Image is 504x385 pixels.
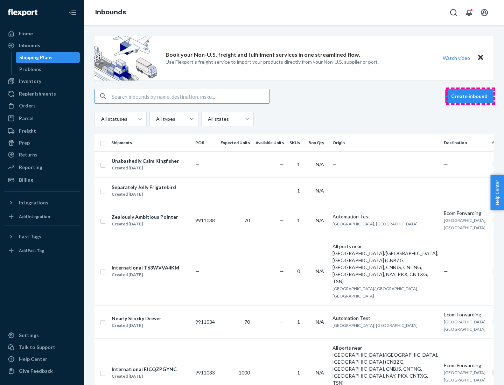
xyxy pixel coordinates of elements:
span: 1 [297,161,300,167]
div: Talk to Support [19,344,55,351]
div: Created [DATE] [112,373,177,380]
th: PO# [192,134,218,151]
a: Talk to Support [4,342,80,353]
div: Help Center [19,356,47,363]
span: [GEOGRAPHIC_DATA], [GEOGRAPHIC_DATA] [444,319,486,332]
div: Ecom Forwarding [444,210,486,217]
div: Home [19,30,33,37]
span: — [195,188,199,194]
span: — [280,319,284,325]
button: Close [476,53,485,63]
button: Open account menu [477,6,491,20]
div: Created [DATE] [112,322,161,329]
a: Inventory [4,76,80,87]
td: 9911038 [192,204,218,237]
span: 1 [297,319,300,325]
button: Open Search Box [447,6,461,20]
span: — [332,188,337,194]
button: Help Center [490,175,504,210]
a: Inbounds [95,8,126,16]
p: Use Flexport’s freight service to import your products directly from your Non-U.S. supplier or port. [166,58,379,65]
a: Home [4,28,80,39]
span: [GEOGRAPHIC_DATA], [GEOGRAPHIC_DATA] [444,218,486,230]
span: [GEOGRAPHIC_DATA]/[GEOGRAPHIC_DATA], [GEOGRAPHIC_DATA] [332,286,418,299]
a: Shipping Plans [16,52,80,63]
td: 9911034 [192,305,218,338]
div: Parcel [19,115,34,122]
button: Watch video [438,53,475,63]
div: Created [DATE] [112,271,179,278]
span: N/A [316,188,324,194]
div: Orders [19,102,36,109]
a: Returns [4,149,80,160]
th: Origin [330,134,441,151]
div: Reporting [19,164,42,171]
img: Flexport logo [8,9,37,16]
div: Integrations [19,199,48,206]
div: All ports near [GEOGRAPHIC_DATA]/[GEOGRAPHIC_DATA], [GEOGRAPHIC_DATA] (CNBZG, [GEOGRAPHIC_DATA], ... [332,243,438,285]
span: 1000 [239,370,250,376]
input: Search inbounds by name, destination, msku... [112,89,269,103]
button: Open notifications [462,6,476,20]
div: Nearly Stocky Drever [112,315,161,322]
span: — [280,188,284,194]
div: Freight [19,127,36,134]
a: Orders [4,100,80,111]
div: Billing [19,176,33,183]
div: Problems [19,66,41,73]
span: 1 [297,217,300,223]
a: Problems [16,64,80,75]
div: Inbounds [19,42,40,49]
th: Available Units [253,134,287,151]
th: Shipments [108,134,192,151]
button: Fast Tags [4,231,80,242]
a: Parcel [4,113,80,124]
span: — [280,370,284,376]
a: Reporting [4,162,80,173]
div: Replenishments [19,90,56,97]
input: All states [207,115,208,122]
th: Box Qty [306,134,330,151]
span: — [444,188,448,194]
div: Created [DATE] [112,191,176,198]
div: Give Feedback [19,367,53,374]
span: [GEOGRAPHIC_DATA], [GEOGRAPHIC_DATA] [444,370,486,383]
div: Automation Test [332,315,438,322]
div: Add Fast Tag [19,247,44,253]
span: N/A [316,319,324,325]
span: N/A [316,217,324,223]
button: Create inbound [445,89,493,103]
button: Give Feedback [4,365,80,377]
div: Returns [19,151,37,158]
div: Unabashedly Calm Kingfisher [112,157,179,164]
a: Replenishments [4,88,80,99]
span: — [444,161,448,167]
div: Prep [19,139,30,146]
span: — [280,217,284,223]
a: Prep [4,137,80,148]
a: Freight [4,125,80,136]
div: Settings [19,332,39,339]
button: Close Navigation [66,6,80,20]
div: Automation Test [332,213,438,220]
span: 70 [244,319,250,325]
span: 70 [244,217,250,223]
span: — [195,161,199,167]
div: Created [DATE] [112,220,178,227]
span: — [332,161,337,167]
div: Separately Jolly Frigatebird [112,184,176,191]
th: Destination [441,134,489,151]
a: Help Center [4,353,80,365]
div: Add Integration [19,213,50,219]
div: Fast Tags [19,233,41,240]
span: 0 [297,268,300,274]
span: 1 [297,188,300,194]
span: N/A [316,268,324,274]
span: [GEOGRAPHIC_DATA], [GEOGRAPHIC_DATA] [332,221,418,226]
div: International T63WVVA4KM [112,264,179,271]
div: Ecom Forwarding [444,362,486,369]
th: Expected Units [218,134,253,151]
